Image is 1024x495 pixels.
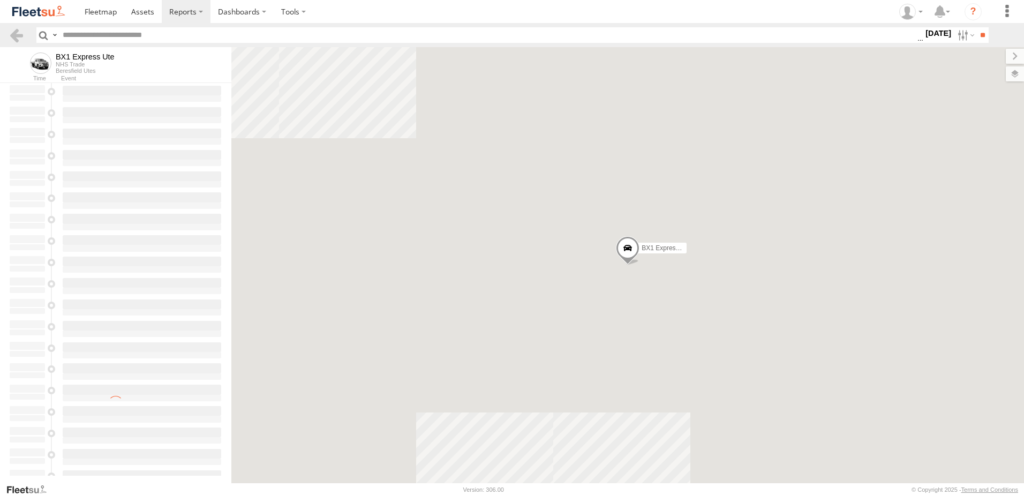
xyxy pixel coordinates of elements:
[642,244,690,252] span: BX1 Express Ute
[9,27,24,43] a: Back to previous Page
[61,76,231,81] div: Event
[50,27,59,43] label: Search Query
[6,484,55,495] a: Visit our Website
[961,486,1018,493] a: Terms and Conditions
[965,3,982,20] i: ?
[923,27,953,39] label: [DATE]
[11,4,66,19] img: fleetsu-logo-horizontal.svg
[895,4,927,20] div: Kelley Adamson
[56,61,115,67] div: NHS Trade
[912,486,1018,493] div: © Copyright 2025 -
[953,27,976,43] label: Search Filter Options
[56,52,115,61] div: BX1 Express Ute - View Asset History
[463,486,504,493] div: Version: 306.00
[9,76,46,81] div: Time
[56,67,115,74] div: Beresfield Utes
